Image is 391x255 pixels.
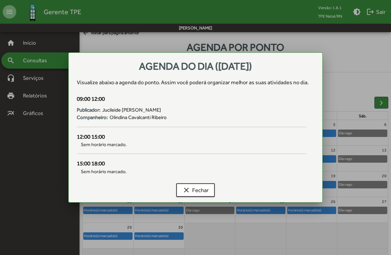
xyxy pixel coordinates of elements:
[77,133,306,141] div: 12:00 15:00
[77,106,100,114] strong: Publicador:
[77,78,314,87] div: Visualize abaixo a agenda do ponto . Assim você poderá organizar melhor as suas atividades no dia.
[176,183,215,197] button: Fechar
[139,60,252,72] span: Agenda do dia ([DATE])
[77,141,306,148] span: Sem horário marcado.
[102,106,161,114] span: Jucileide [PERSON_NAME]
[110,114,167,121] span: Olindina Cavalcanti Ribeiro
[77,168,306,175] span: Sem horário marcado.
[77,114,108,121] strong: Companheiro:
[77,95,306,103] div: 09:00 12:00
[182,184,209,196] span: Fechar
[182,186,190,194] mat-icon: clear
[77,159,306,168] div: 15:00 18:00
